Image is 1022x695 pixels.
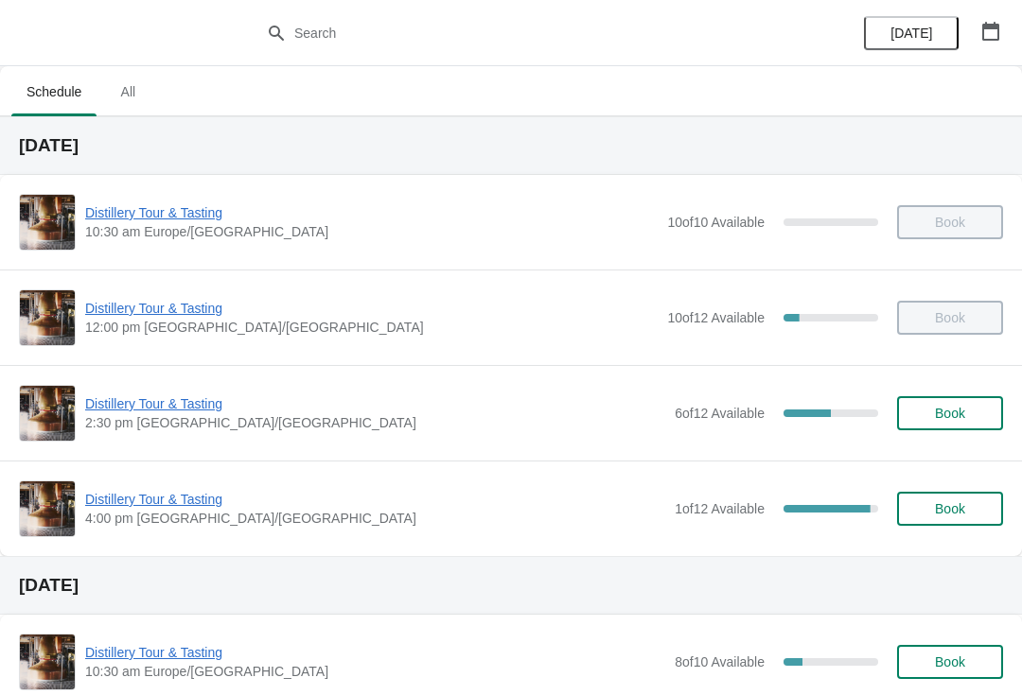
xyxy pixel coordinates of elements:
span: All [104,75,151,109]
button: [DATE] [864,16,959,50]
span: 2:30 pm [GEOGRAPHIC_DATA]/[GEOGRAPHIC_DATA] [85,413,665,432]
span: Schedule [11,75,97,109]
img: Distillery Tour & Tasting | | 10:30 am Europe/London [20,195,75,250]
h2: [DATE] [19,136,1003,155]
span: Distillery Tour & Tasting [85,299,658,318]
span: 10:30 am Europe/[GEOGRAPHIC_DATA] [85,662,665,681]
span: 10:30 am Europe/[GEOGRAPHIC_DATA] [85,222,658,241]
button: Book [897,492,1003,526]
span: Book [935,501,965,516]
span: Book [935,406,965,421]
span: [DATE] [890,26,932,41]
button: Book [897,645,1003,679]
span: 10 of 10 Available [667,215,765,230]
img: Distillery Tour & Tasting | | 12:00 pm Europe/London [20,290,75,345]
span: 4:00 pm [GEOGRAPHIC_DATA]/[GEOGRAPHIC_DATA] [85,509,665,528]
span: 6 of 12 Available [675,406,765,421]
span: Distillery Tour & Tasting [85,203,658,222]
button: Book [897,396,1003,430]
img: Distillery Tour & Tasting | | 4:00 pm Europe/London [20,481,75,536]
span: Distillery Tour & Tasting [85,394,665,413]
img: Distillery Tour & Tasting | | 2:30 pm Europe/London [20,386,75,441]
span: 10 of 12 Available [667,310,765,325]
h2: [DATE] [19,576,1003,595]
span: 12:00 pm [GEOGRAPHIC_DATA]/[GEOGRAPHIC_DATA] [85,318,658,337]
span: 1 of 12 Available [675,501,765,516]
input: Search [293,16,766,50]
img: Distillery Tour & Tasting | | 10:30 am Europe/London [20,634,75,689]
span: Distillery Tour & Tasting [85,490,665,509]
span: Book [935,654,965,669]
span: 8 of 10 Available [675,654,765,669]
span: Distillery Tour & Tasting [85,643,665,662]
